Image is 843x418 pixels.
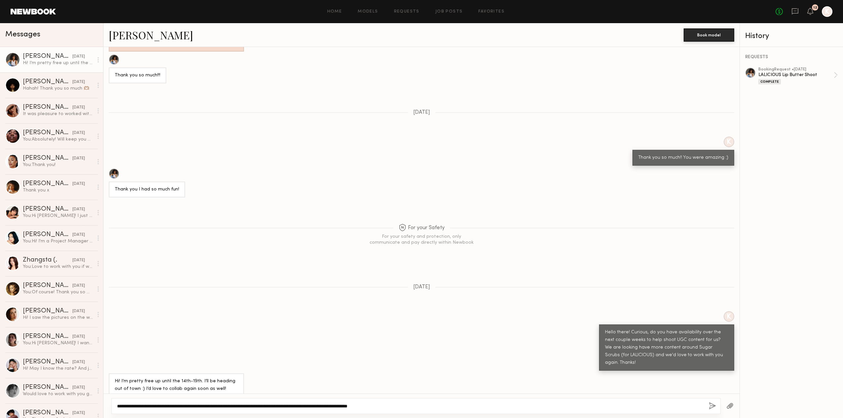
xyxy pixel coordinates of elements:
div: [PERSON_NAME] [23,79,72,85]
span: For your Safety [399,224,445,232]
div: You: Love to work with you if we can make it happen! [23,264,93,270]
div: [PERSON_NAME] [23,308,72,314]
div: You: Of course! Thank you so much!! Sorry I did not see this message come through from earlier :/ [23,289,93,295]
a: Requests [394,10,420,14]
div: Thank you so much!! You were amazing :) [638,154,728,162]
div: Thank you so much!!! [115,72,160,79]
div: [DATE] [72,385,85,391]
div: Hi! I saw the pictures on the website and love them all 😍 I wanted to see if it’d be possible to ... [23,314,93,321]
div: History [745,32,838,40]
div: Complete [758,79,781,84]
div: For your safety and protection, only communicate and pay directly within Newbook [369,234,474,246]
div: Would love to work with you guys again if anything fitting comes up! [23,391,93,397]
div: [DATE] [72,130,85,136]
div: [DATE] [72,54,85,60]
a: Book model [684,32,734,37]
a: Models [358,10,378,14]
div: [DATE] [72,410,85,416]
div: Hi! I’m pretty free up until the 14th-19th. I’ll be heading out of town :) I’d love to collab aga... [23,60,93,66]
div: [DATE] [72,181,85,187]
span: [DATE] [413,110,430,115]
div: [DATE] [72,359,85,365]
div: Hahah! Thank you so much 🫶🏾 [23,85,93,92]
a: K [822,6,832,17]
div: [PERSON_NAME] [23,384,72,391]
div: [PERSON_NAME] [23,155,72,162]
div: [PERSON_NAME] [23,231,72,238]
div: [DATE] [72,104,85,111]
div: You: Hi [PERSON_NAME]! I want to sincerely apologize for the delayed response. I thought I had re... [23,340,93,346]
a: Job Posts [435,10,463,14]
div: [DATE] [72,283,85,289]
div: [DATE] [72,232,85,238]
div: [PERSON_NAME] [23,130,72,136]
div: [DATE] [72,155,85,162]
div: 12 [813,6,817,10]
div: You: Hi! I'm a Project Manager working on a shoot for a bath and body brand called LALICIOUS. I a... [23,238,93,244]
div: [DATE] [72,79,85,85]
div: [PERSON_NAME] [23,282,72,289]
div: [PERSON_NAME] [23,359,72,365]
div: [PERSON_NAME] [23,181,72,187]
div: [DATE] [72,308,85,314]
div: You: Absolutely! Will keep you on our radar. Thanks again! [23,136,93,143]
div: [DATE] [72,257,85,264]
div: [DATE] [72,206,85,213]
div: [PERSON_NAME] [23,53,72,60]
a: Favorites [478,10,504,14]
div: LALICIOUS Lip Butter Shoot [758,72,834,78]
div: booking Request • [DATE] [758,67,834,72]
button: Book model [684,28,734,42]
a: [PERSON_NAME] [109,28,193,42]
span: Messages [5,31,40,38]
div: Thank you I had so much fun! [115,186,179,193]
span: [DATE] [413,284,430,290]
div: [PERSON_NAME] [23,410,72,416]
div: You: Hi [PERSON_NAME]! I just spoke with the client over this weekend and they have decided to ta... [23,213,93,219]
div: Zhangsta (. [23,257,72,264]
div: You: Thank you! [23,162,93,168]
div: REQUESTS [745,55,838,60]
div: Hello there! Curious, do you have availability over the next couple weeks to help shoot UGC conte... [605,329,728,367]
div: [PERSON_NAME] [23,104,72,111]
a: Home [327,10,342,14]
div: [PERSON_NAME] [23,333,72,340]
div: It was pleasure to worked with you all^^ [23,111,93,117]
div: Hi! I’m pretty free up until the 14th-19th. I’ll be heading out of town :) I’d love to collab aga... [115,378,238,393]
a: bookingRequest •[DATE]LALICIOUS Lip Butter ShootComplete [758,67,838,84]
div: [PERSON_NAME] [23,206,72,213]
div: Thank you x [23,187,93,193]
div: [DATE] [72,334,85,340]
div: Hi! May I know the rate? And just to let you know, I don’t shoot in lingerie and bikini. [23,365,93,372]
